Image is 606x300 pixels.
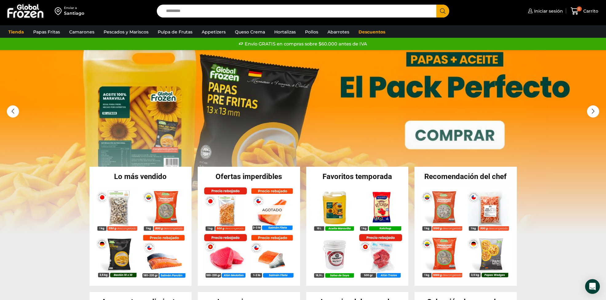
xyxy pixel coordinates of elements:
[533,8,563,14] span: Iniciar sesión
[526,5,563,17] a: Iniciar sesión
[306,173,409,180] h2: Favoritos temporada
[64,10,84,16] div: Santiago
[66,26,97,38] a: Camarones
[271,26,299,38] a: Hortalizas
[587,105,599,118] div: Next slide
[436,5,449,18] button: Search button
[55,6,64,16] img: address-field-icon.svg
[577,6,582,11] span: 0
[5,26,27,38] a: Tienda
[414,173,517,180] h2: Recomendación del chef
[30,26,63,38] a: Papas Fritas
[585,279,600,294] div: Open Intercom Messenger
[569,4,600,18] a: 0 Carrito
[155,26,196,38] a: Pulpa de Frutas
[258,205,286,214] p: Agotado
[324,26,352,38] a: Abarrotes
[101,26,152,38] a: Pescados y Mariscos
[582,8,598,14] span: Carrito
[232,26,268,38] a: Queso Crema
[355,26,388,38] a: Descuentos
[199,26,229,38] a: Appetizers
[198,173,300,180] h2: Ofertas imperdibles
[7,105,19,118] div: Previous slide
[302,26,321,38] a: Pollos
[64,6,84,10] div: Enviar a
[89,173,192,180] h2: Lo más vendido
